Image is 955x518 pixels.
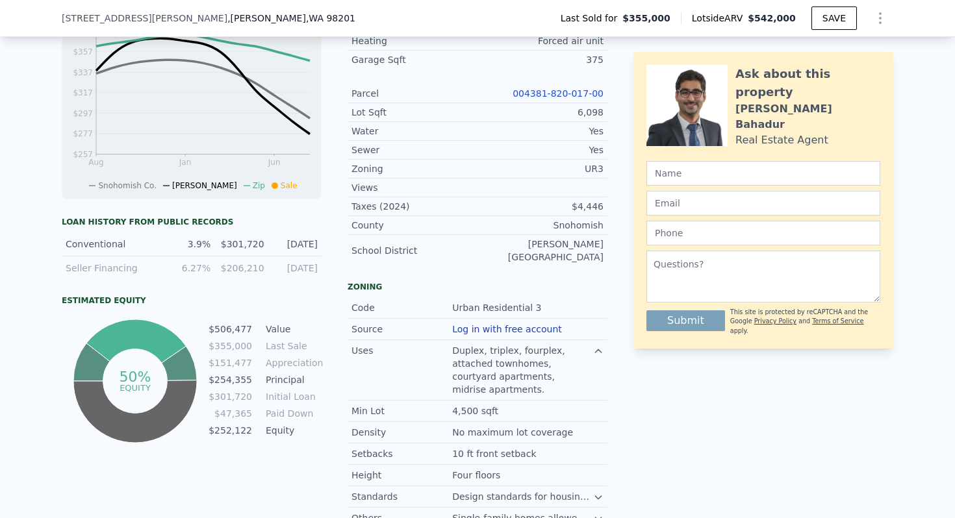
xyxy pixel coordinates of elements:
[351,106,478,119] div: Lot Sqft
[351,469,452,482] div: Height
[62,217,322,227] div: Loan history from public records
[452,301,544,314] div: Urban Residential 3
[88,158,103,167] tspan: Aug
[646,161,880,186] input: Name
[73,150,93,159] tspan: $257
[867,5,893,31] button: Show Options
[165,238,210,251] div: 3.9%
[208,373,253,387] td: $254,355
[748,13,796,23] span: $542,000
[208,322,253,336] td: $506,477
[98,181,157,190] span: Snohomish Co.
[253,181,265,190] span: Zip
[478,143,604,156] div: Yes
[351,87,478,100] div: Parcel
[692,12,748,25] span: Lotside ARV
[351,143,478,156] div: Sewer
[452,469,503,482] div: Four floors
[452,404,501,417] div: 4,500 sqft
[351,447,452,460] div: Setbacks
[452,447,539,460] div: 10 ft front setback
[513,88,604,99] a: 004381-820-017-00
[73,129,93,138] tspan: $277
[263,339,322,353] td: Last Sale
[119,369,151,385] tspan: 50%
[646,221,880,245] input: Phone
[66,262,157,275] div: Seller Financing
[120,382,151,392] tspan: equity
[351,323,452,336] div: Source
[351,125,478,138] div: Water
[62,12,227,25] span: [STREET_ADDRESS][PERSON_NAME]
[452,324,562,334] button: Log in with free account
[730,308,880,336] div: This site is protected by reCAPTCHA and the Google and apply.
[478,34,604,47] div: Forced air unit
[73,47,93,56] tspan: $357
[263,406,322,421] td: Paid Down
[165,262,210,275] div: 6.27%
[735,65,880,101] div: Ask about this property
[351,344,452,357] div: Uses
[646,310,725,331] button: Submit
[452,426,576,439] div: No maximum lot coverage
[66,238,157,251] div: Conventional
[218,238,264,251] div: $301,720
[478,162,604,175] div: UR3
[351,200,478,213] div: Taxes (2024)
[646,191,880,216] input: Email
[73,88,93,97] tspan: $317
[351,53,478,66] div: Garage Sqft
[263,373,322,387] td: Principal
[351,244,478,257] div: School District
[351,162,478,175] div: Zoning
[172,181,237,190] span: [PERSON_NAME]
[208,356,253,370] td: $151,477
[351,404,452,417] div: Min Lot
[208,406,253,421] td: $47,365
[351,181,478,194] div: Views
[208,389,253,404] td: $301,720
[272,262,318,275] div: [DATE]
[811,6,857,30] button: SAVE
[179,158,192,167] tspan: Jan
[351,34,478,47] div: Heating
[735,132,828,148] div: Real Estate Agent
[351,490,452,503] div: Standards
[62,295,322,306] div: Estimated Equity
[263,389,322,404] td: Initial Loan
[281,181,298,190] span: Sale
[452,344,593,396] div: Duplex, triplex, fourplex, attached townhomes, courtyard apartments, midrise apartments.
[478,53,604,66] div: 375
[735,101,880,132] div: [PERSON_NAME] Bahadur
[263,322,322,336] td: Value
[452,490,593,503] div: Design standards for housing; open space and landscaping required.
[306,13,355,23] span: , WA 98201
[478,219,604,232] div: Snohomish
[478,200,604,213] div: $4,446
[73,109,93,118] tspan: $297
[268,158,281,167] tspan: Jun
[478,125,604,138] div: Yes
[263,356,322,370] td: Appreciation
[348,282,607,292] div: Zoning
[478,238,604,264] div: [PERSON_NAME][GEOGRAPHIC_DATA]
[622,12,670,25] span: $355,000
[227,12,355,25] span: , [PERSON_NAME]
[351,426,452,439] div: Density
[812,317,863,325] a: Terms of Service
[351,301,452,314] div: Code
[208,339,253,353] td: $355,000
[561,12,623,25] span: Last Sold for
[218,262,264,275] div: $206,210
[754,317,796,325] a: Privacy Policy
[73,68,93,77] tspan: $337
[263,423,322,438] td: Equity
[478,106,604,119] div: 6,098
[208,423,253,438] td: $252,122
[351,219,478,232] div: County
[272,238,318,251] div: [DATE]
